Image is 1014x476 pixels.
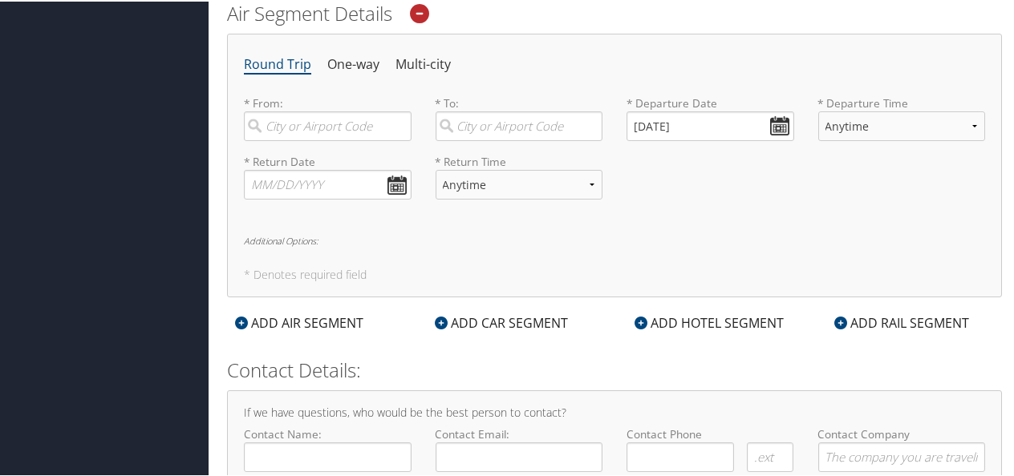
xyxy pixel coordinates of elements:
div: ADD HOTEL SEGMENT [627,312,792,331]
h5: * Denotes required field [244,268,985,279]
input: MM/DD/YYYY [244,168,412,198]
input: Contact Company [818,441,986,470]
input: City or Airport Code [436,110,603,139]
li: One-way [327,49,379,78]
label: * Departure Time [818,94,986,152]
div: ADD CAR SEGMENT [427,312,576,331]
div: ADD RAIL SEGMENT [826,312,977,331]
input: Contact Email: [436,441,603,470]
label: Contact Email: [436,425,603,470]
label: * Return Date [244,152,412,168]
label: * To: [436,94,603,139]
h6: Additional Options: [244,235,985,244]
label: * Return Time [436,152,603,168]
li: Round Trip [244,49,311,78]
label: Contact Name: [244,425,412,470]
label: * Departure Date [627,94,794,110]
input: MM/DD/YYYY [627,110,794,139]
input: City or Airport Code [244,110,412,139]
label: Contact Company [818,425,986,470]
input: Contact Name: [244,441,412,470]
div: ADD AIR SEGMENT [227,312,371,331]
li: Multi-city [395,49,451,78]
h2: Contact Details: [227,355,1002,382]
select: * Departure Time [818,110,986,139]
h4: If we have questions, who would be the best person to contact? [244,405,985,417]
label: * From: [244,94,412,139]
label: Contact Phone [627,425,794,441]
input: .ext [747,441,794,470]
